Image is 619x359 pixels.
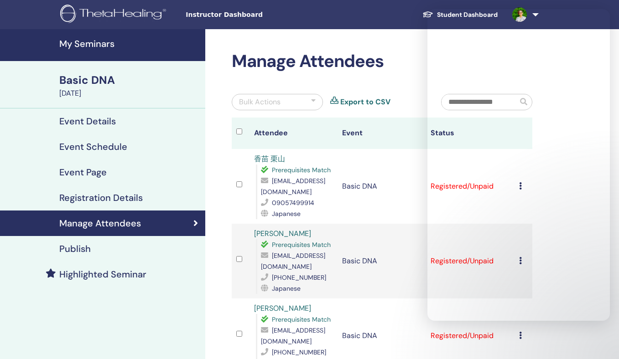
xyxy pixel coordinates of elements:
h4: My Seminars [59,38,200,49]
span: [PHONE_NUMBER] [272,348,326,356]
iframe: Intercom live chat [427,9,610,321]
span: Instructor Dashboard [186,10,323,20]
span: [EMAIL_ADDRESS][DOMAIN_NAME] [261,177,325,196]
div: Basic DNA [59,72,200,88]
td: Basic DNA [338,224,426,298]
a: Student Dashboard [415,6,505,23]
img: default.jpg [512,7,527,22]
span: [EMAIL_ADDRESS][DOMAIN_NAME] [261,251,325,271]
a: Basic DNA[DATE] [54,72,205,99]
img: logo.png [60,5,169,25]
a: Export to CSV [340,97,390,108]
a: 香苗 栗山 [254,154,285,164]
h4: Event Schedule [59,141,127,152]
span: [EMAIL_ADDRESS][DOMAIN_NAME] [261,326,325,345]
th: Event [338,118,426,149]
h4: Event Details [59,116,116,127]
div: [DATE] [59,88,200,99]
span: Prerequisites Match [272,315,331,323]
td: Basic DNA [338,149,426,224]
div: Bulk Actions [239,97,281,108]
iframe: Intercom live chat [588,328,610,350]
h4: Publish [59,243,91,254]
a: [PERSON_NAME] [254,303,311,313]
h4: Highlighted Seminar [59,269,146,280]
a: [PERSON_NAME] [254,229,311,238]
span: Japanese [272,284,301,292]
h4: Event Page [59,167,107,178]
h4: Registration Details [59,192,143,203]
th: Status [426,118,515,149]
span: Prerequisites Match [272,241,331,249]
span: Prerequisites Match [272,166,331,174]
th: Attendee [250,118,338,149]
span: 09057499914 [272,199,314,207]
h2: Manage Attendees [232,51,532,72]
span: Japanese [272,210,301,218]
span: [PHONE_NUMBER] [272,273,326,282]
img: graduation-cap-white.svg [422,10,433,18]
h4: Manage Attendees [59,218,141,229]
